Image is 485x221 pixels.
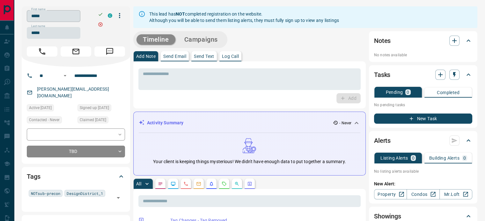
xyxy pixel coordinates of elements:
button: Open [61,72,69,79]
div: Notes [374,33,472,48]
span: Call [27,46,57,57]
p: No notes available [374,52,472,58]
span: NOTsub-precon [31,190,60,197]
p: Add Note [136,54,156,59]
svg: Lead Browsing Activity [171,181,176,186]
button: Timeline [136,34,175,45]
label: First name [31,7,45,11]
span: Message [94,46,125,57]
div: condos.ca [108,13,112,18]
div: Activity Summary- Never [139,117,360,129]
h2: Alerts [374,135,391,146]
p: No listing alerts available [374,169,472,174]
svg: Agent Actions [247,181,252,186]
span: Signed up [DATE] [80,105,109,111]
p: Pending [386,90,403,94]
p: Activity Summary [147,120,183,126]
button: Open [114,193,123,202]
a: Condos [407,189,439,199]
span: DesignDistrict_1 [67,190,103,197]
h2: Tags [27,171,40,182]
span: Active [DATE] [29,105,52,111]
div: Sun Aug 15 2021 [77,116,125,125]
p: Send Email [163,54,186,59]
div: TBD [27,146,125,157]
p: Completed [437,90,459,95]
p: Building Alerts [429,156,459,160]
button: New Task [374,114,472,124]
svg: Opportunities [234,181,239,186]
p: 0 [407,90,409,94]
p: Send Text [194,54,214,59]
svg: Requests [222,181,227,186]
span: Contacted - Never [29,117,60,123]
svg: Notes [158,181,163,186]
div: Alerts [374,133,472,148]
p: Listing Alerts [380,156,408,160]
p: No pending tasks [374,100,472,110]
strong: NOT [176,11,185,17]
a: Property [374,189,407,199]
svg: Calls [183,181,188,186]
h2: Notes [374,36,391,46]
button: Campaigns [178,34,224,45]
div: This lead has completed registration on the website. Although you will be able to send them listi... [149,8,339,26]
p: All [136,182,141,186]
p: - Never [339,120,351,126]
div: Sun Aug 15 2021 [77,104,125,113]
label: Last name [31,24,45,28]
p: 0 [463,156,466,160]
span: Email [61,46,91,57]
div: Tasks [374,67,472,82]
p: 0 [412,156,415,160]
h2: Tasks [374,70,390,80]
p: Log Call [222,54,239,59]
svg: Emails [196,181,201,186]
svg: Listing Alerts [209,181,214,186]
a: Mr.Loft [439,189,472,199]
p: New Alert: [374,181,472,187]
p: Your client is keeping things mysterious! We didn't have enough data to put together a summary. [153,158,346,165]
div: Sun Aug 15 2021 [27,104,74,113]
span: Claimed [DATE] [80,117,106,123]
a: [PERSON_NAME][EMAIL_ADDRESS][DOMAIN_NAME] [37,86,109,98]
div: Tags [27,169,125,184]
